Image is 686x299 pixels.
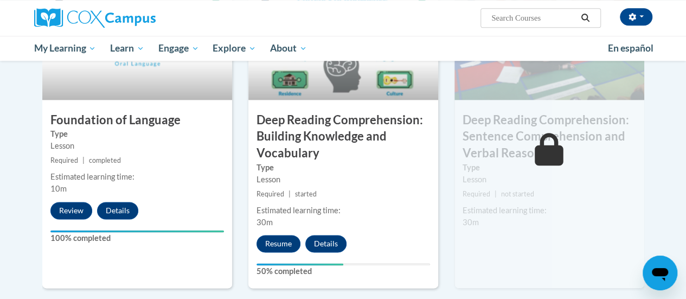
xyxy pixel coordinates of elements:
[463,162,636,174] label: Type
[257,218,273,227] span: 30m
[257,235,300,252] button: Resume
[608,42,653,54] span: En español
[206,36,263,61] a: Explore
[50,232,224,244] label: 100% completed
[110,42,144,55] span: Learn
[103,36,151,61] a: Learn
[50,140,224,152] div: Lesson
[577,11,593,24] button: Search
[50,171,224,183] div: Estimated learning time:
[50,202,92,219] button: Review
[50,128,224,140] label: Type
[151,36,206,61] a: Engage
[463,218,479,227] span: 30m
[34,8,156,28] img: Cox Campus
[620,8,652,26] button: Account Settings
[463,174,636,186] div: Lesson
[82,156,85,164] span: |
[50,184,67,193] span: 10m
[257,205,430,217] div: Estimated learning time:
[463,205,636,217] div: Estimated learning time:
[257,174,430,186] div: Lesson
[34,8,229,28] a: Cox Campus
[305,235,347,252] button: Details
[263,36,314,61] a: About
[26,36,661,61] div: Main menu
[257,190,284,198] span: Required
[257,265,430,277] label: 50% completed
[89,156,121,164] span: completed
[213,42,256,55] span: Explore
[463,190,490,198] span: Required
[601,37,661,60] a: En español
[257,162,430,174] label: Type
[454,112,644,162] h3: Deep Reading Comprehension: Sentence Comprehension and Verbal Reasoning
[257,263,343,265] div: Your progress
[42,112,232,129] h3: Foundation of Language
[34,42,96,55] span: My Learning
[97,202,138,219] button: Details
[288,190,291,198] span: |
[490,11,577,24] input: Search Courses
[27,36,104,61] a: My Learning
[295,190,317,198] span: started
[50,230,224,232] div: Your progress
[501,190,534,198] span: not started
[248,112,438,162] h3: Deep Reading Comprehension: Building Knowledge and Vocabulary
[158,42,199,55] span: Engage
[495,190,497,198] span: |
[270,42,307,55] span: About
[50,156,78,164] span: Required
[643,256,677,290] iframe: Button to launch messaging window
